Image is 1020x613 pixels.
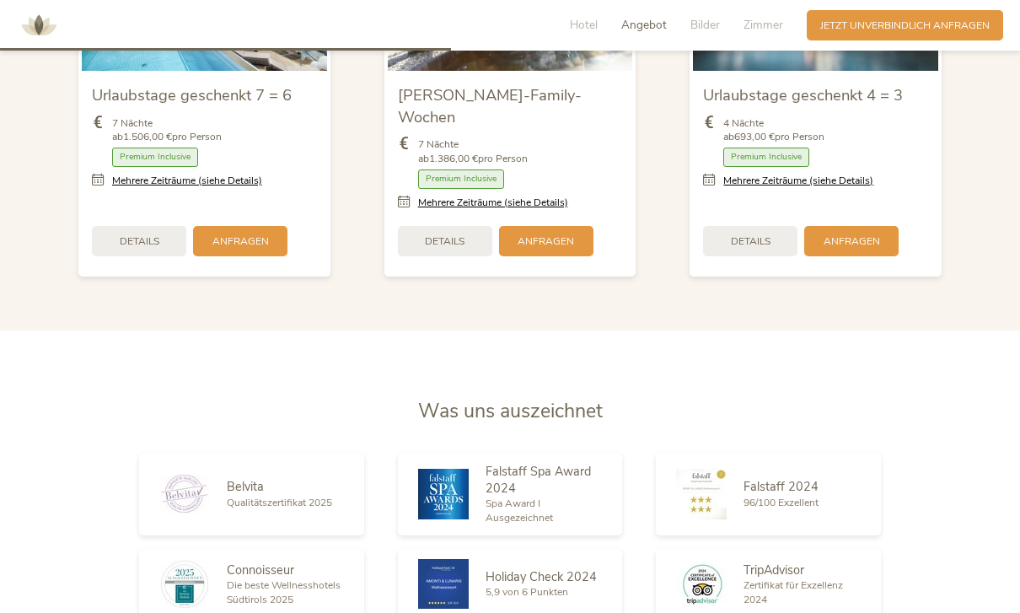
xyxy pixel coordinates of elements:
[486,585,568,599] span: 5,9 von 6 Punkten
[159,559,210,610] img: Connoisseur
[744,562,804,578] span: TripAdvisor
[212,234,269,249] span: Anfragen
[418,137,528,166] span: 7 Nächte ab pro Person
[112,174,262,188] a: Mehrere Zeiträume (siehe Details)
[227,478,264,495] span: Belvita
[486,463,591,497] span: Falstaff Spa Award 2024
[744,578,843,606] span: Zertifikat für Exzellenz 2024
[723,174,873,188] a: Mehrere Zeiträume (siehe Details)
[744,478,819,495] span: Falstaff 2024
[703,84,903,105] span: Urlaubstage geschenkt 4 = 3
[723,116,824,145] span: 4 Nächte ab pro Person
[621,17,667,33] span: Angebot
[418,469,469,519] img: Falstaff Spa Award 2024
[112,148,198,167] span: Premium Inclusive
[425,234,464,249] span: Details
[744,496,819,509] span: 96/100 Exzellent
[13,20,64,30] a: AMONTI & LUNARIS Wellnessresort
[676,469,727,519] img: Falstaff 2024
[159,475,210,513] img: Belvita
[734,130,775,143] b: 693,00 €
[676,561,727,607] img: TripAdvisor
[744,17,783,33] span: Zimmer
[824,234,880,249] span: Anfragen
[120,234,159,249] span: Details
[227,562,294,578] span: Connoisseur
[418,196,568,210] a: Mehrere Zeiträume (siehe Details)
[418,398,603,424] span: Was uns auszeichnet
[418,559,469,609] img: Holiday Check 2024
[570,17,598,33] span: Hotel
[418,169,504,189] span: Premium Inclusive
[112,116,222,145] span: 7 Nächte ab pro Person
[518,234,574,249] span: Anfragen
[123,130,172,143] b: 1.506,00 €
[723,148,809,167] span: Premium Inclusive
[486,497,553,524] span: Spa Award I Ausgezeichnet
[820,19,990,33] span: Jetzt unverbindlich anfragen
[92,84,292,105] span: Urlaubstage geschenkt 7 = 6
[227,578,341,606] span: Die beste Wellnesshotels Südtirols 2025
[429,152,478,165] b: 1.386,00 €
[731,234,770,249] span: Details
[690,17,720,33] span: Bilder
[486,568,597,585] span: Holiday Check 2024
[227,496,332,509] span: Qualitätszertifikat 2025
[398,84,582,127] span: [PERSON_NAME]-Family-Wochen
